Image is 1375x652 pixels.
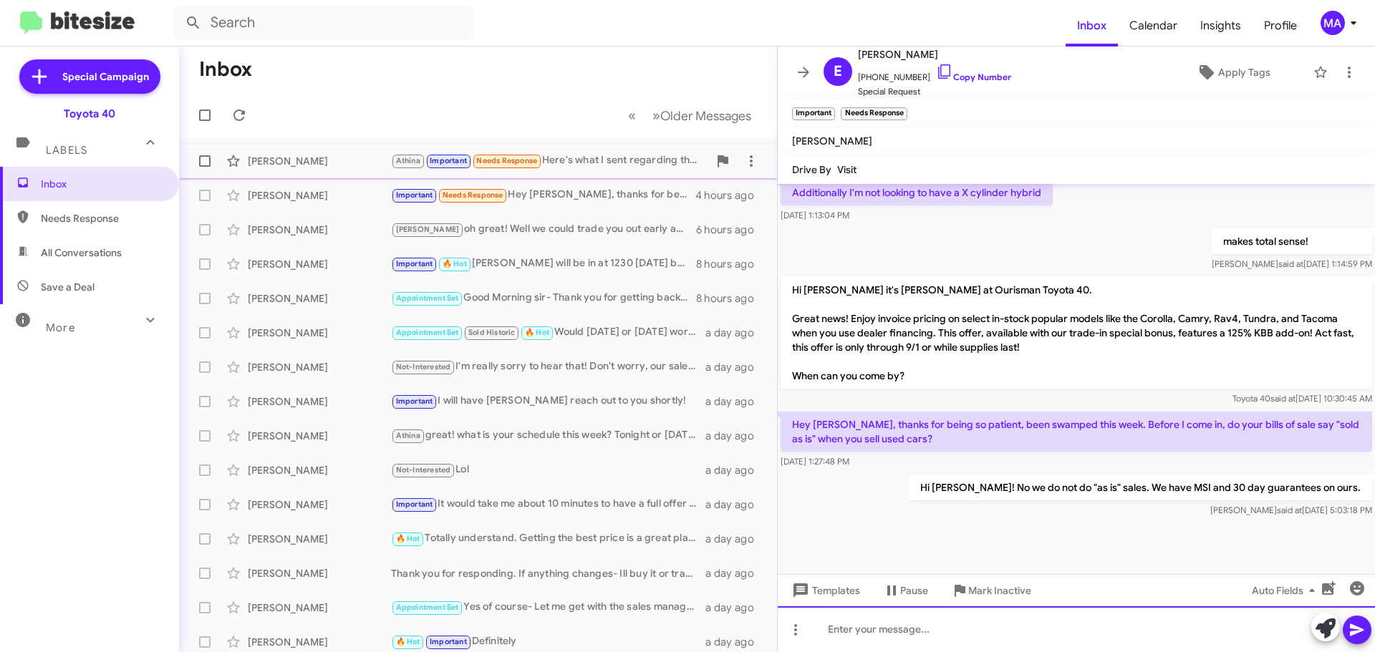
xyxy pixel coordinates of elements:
[19,59,160,94] a: Special Campaign
[248,188,391,203] div: [PERSON_NAME]
[1066,5,1118,47] a: Inbox
[396,259,433,268] span: Important
[248,154,391,168] div: [PERSON_NAME]
[858,84,1011,99] span: Special Request
[1277,505,1302,515] span: said at
[1253,5,1308,47] span: Profile
[705,394,766,409] div: a day ago
[396,534,420,543] span: 🔥 Hot
[41,211,163,225] span: Needs Response
[391,359,705,375] div: I'm really sorry to hear that! Don't worry, our sales consultant [PERSON_NAME] will be more than ...
[64,107,115,121] div: Toyota 40
[476,156,537,165] span: Needs Response
[391,530,705,547] div: Totally understand. Getting the best price is a great plan. Let me know if I can help at all
[396,362,451,371] span: Not-Interested
[792,163,831,176] span: Drive By
[1321,11,1345,35] div: MA
[696,257,766,271] div: 8 hours ago
[396,396,433,406] span: Important
[430,156,467,165] span: Important
[781,210,849,220] span: [DATE] 1:13:04 PM
[696,291,766,306] div: 8 hours ago
[391,496,705,512] div: It would take me about 10 minutes to have a full offer to you
[1308,11,1359,35] button: MA
[430,637,467,646] span: Important
[391,393,705,409] div: I will have [PERSON_NAME] reach out to you shortly!
[248,291,391,306] div: [PERSON_NAME]
[789,578,860,603] span: Templates
[443,259,467,268] span: 🔥 Hot
[468,328,516,337] span: Sold Historic
[525,328,549,337] span: 🔥 Hot
[396,190,433,200] span: Important
[705,326,766,340] div: a day ago
[837,163,857,176] span: Visit
[391,324,705,341] div: Would [DATE] or [DATE] work for you?
[46,321,75,334] span: More
[396,500,433,509] span: Important
[396,156,420,165] span: Athina
[46,144,87,157] span: Labels
[781,180,1053,205] p: Additionally I'm not looking to have a X cylinder hybrid
[396,465,451,475] span: Not-Interested
[248,463,391,477] div: [PERSON_NAME]
[644,101,760,130] button: Next
[391,187,695,203] div: Hey [PERSON_NAME], thanks for being so patient, been swamped this week. Before I come in, do your...
[41,280,95,294] span: Save a Deal
[660,108,751,124] span: Older Messages
[705,600,766,615] div: a day ago
[778,578,872,603] button: Templates
[705,360,766,374] div: a day ago
[909,475,1372,500] p: Hi [PERSON_NAME]! No we do not do "as is" sales. We have MSI and 30 day guarantees on ours.
[1240,578,1332,603] button: Auto Fields
[396,328,459,337] span: Appointment Set
[396,637,420,646] span: 🔥 Hot
[248,532,391,546] div: [PERSON_NAME]
[396,293,459,303] span: Appointment Set
[705,566,766,580] div: a day ago
[781,277,1372,389] p: Hi [PERSON_NAME] it's [PERSON_NAME] at Ourisman Toyota 40. Great news! Enjoy invoice pricing on s...
[391,633,705,650] div: Definitely
[936,72,1011,82] a: Copy Number
[705,497,766,512] div: a day ago
[396,225,460,234] span: [PERSON_NAME]
[705,532,766,546] div: a day ago
[248,600,391,615] div: [PERSON_NAME]
[652,107,660,125] span: »
[620,101,760,130] nav: Page navigation example
[1212,258,1372,269] span: [PERSON_NAME] [DATE] 1:14:59 PM
[248,429,391,443] div: [PERSON_NAME]
[858,46,1011,63] span: [PERSON_NAME]
[396,431,420,440] span: Athina
[872,578,940,603] button: Pause
[248,360,391,374] div: [PERSON_NAME]
[41,177,163,191] span: Inbox
[62,69,149,84] span: Special Campaign
[1218,59,1270,85] span: Apply Tags
[781,456,849,467] span: [DATE] 1:27:48 PM
[248,326,391,340] div: [PERSON_NAME]
[705,429,766,443] div: a day ago
[391,566,705,580] div: Thank you for responding. If anything changes- Ill buy it or trade you into a new one!
[841,107,907,120] small: Needs Response
[834,60,842,83] span: E
[1270,393,1296,404] span: said at
[619,101,645,130] button: Previous
[1118,5,1189,47] a: Calendar
[248,497,391,512] div: [PERSON_NAME]
[695,188,766,203] div: 4 hours ago
[391,462,705,478] div: Lol
[705,635,766,649] div: a day ago
[248,394,391,409] div: [PERSON_NAME]
[940,578,1043,603] button: Mark Inactive
[705,463,766,477] div: a day ago
[199,58,252,81] h1: Inbox
[792,107,835,120] small: Important
[1159,59,1306,85] button: Apply Tags
[696,223,766,237] div: 6 hours ago
[391,221,696,238] div: oh great! Well we could trade you out early and get you into a new lease!
[391,256,696,272] div: [PERSON_NAME] will be in at 1230 [DATE] but I can help you before then if you are here for service
[248,257,391,271] div: [PERSON_NAME]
